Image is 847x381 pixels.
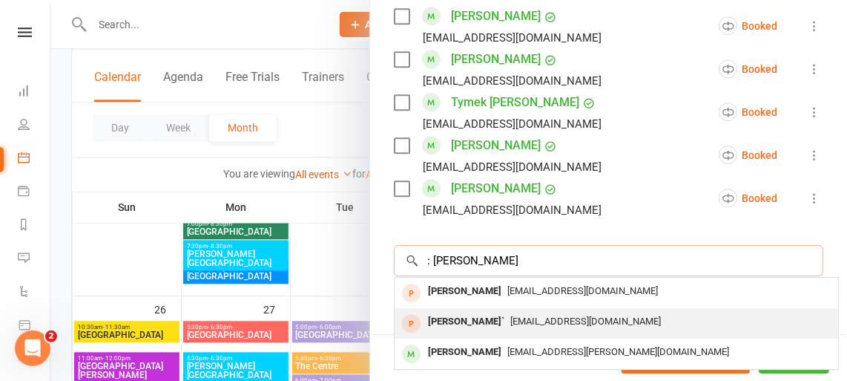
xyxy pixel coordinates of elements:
[18,76,51,109] a: Dashboard
[451,4,541,28] a: [PERSON_NAME]
[402,314,421,333] div: prospect
[451,177,541,201] a: [PERSON_NAME]
[15,330,50,366] iframe: Intercom live chat
[423,157,602,177] div: [EMAIL_ADDRESS][DOMAIN_NAME]
[402,345,421,363] div: member
[423,71,602,91] div: [EMAIL_ADDRESS][DOMAIN_NAME]
[451,134,541,157] a: [PERSON_NAME]
[422,281,507,302] div: [PERSON_NAME]
[507,285,658,296] span: [EMAIL_ADDRESS][DOMAIN_NAME]
[18,176,51,209] a: Payments
[451,91,579,114] a: Tymek [PERSON_NAME]
[18,310,51,343] a: Product Sales
[423,201,602,220] div: [EMAIL_ADDRESS][DOMAIN_NAME]
[507,346,729,357] span: [EMAIL_ADDRESS][PERSON_NAME][DOMAIN_NAME]
[18,109,51,143] a: People
[719,189,777,207] div: Booked
[719,59,777,78] div: Booked
[394,245,823,276] input: Search to add attendees
[45,330,57,342] span: 2
[18,209,51,243] a: Reports
[402,284,421,302] div: prospect
[510,316,661,327] span: [EMAIL_ADDRESS][DOMAIN_NAME]
[422,342,507,363] div: [PERSON_NAME]
[719,102,777,121] div: Booked
[719,146,777,164] div: Booked
[423,114,602,134] div: [EMAIL_ADDRESS][DOMAIN_NAME]
[451,48,541,71] a: [PERSON_NAME]
[422,311,510,333] div: [PERSON_NAME]`
[18,143,51,176] a: Calendar
[719,16,777,35] div: Booked
[423,28,602,48] div: [EMAIL_ADDRESS][DOMAIN_NAME]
